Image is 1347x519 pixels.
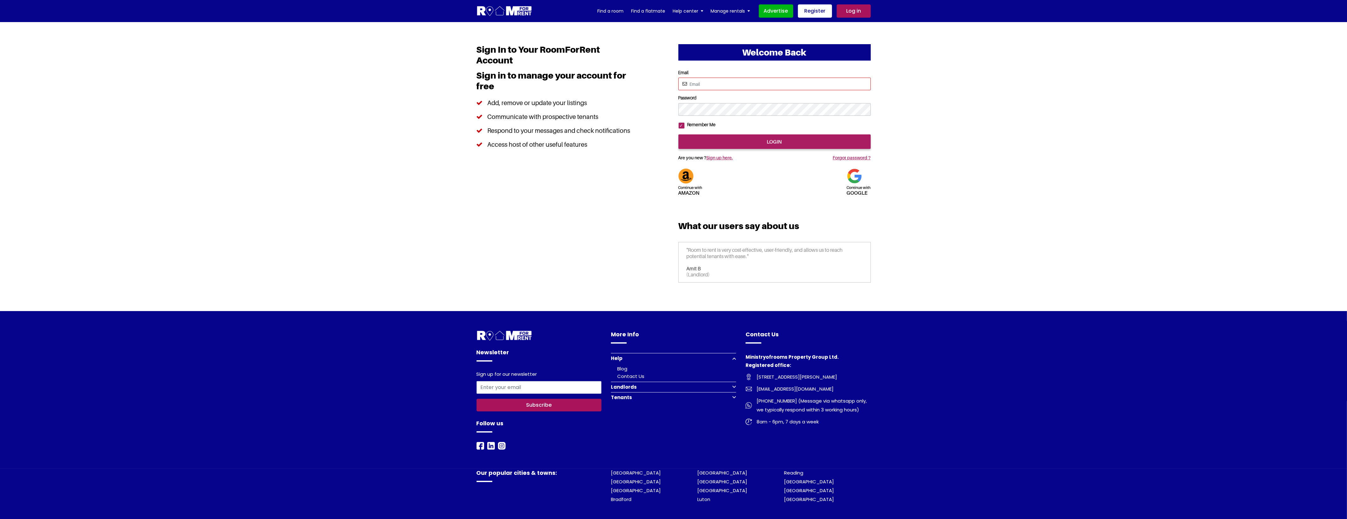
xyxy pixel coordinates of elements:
img: Amazon [678,168,694,184]
a: [GEOGRAPHIC_DATA] [698,487,747,494]
a: [STREET_ADDRESS][PERSON_NAME] [746,373,871,381]
span: [STREET_ADDRESS][PERSON_NAME] [752,373,837,381]
span: [EMAIL_ADDRESS][DOMAIN_NAME] [752,385,834,393]
img: Room For Rent [746,374,752,380]
a: 8am - 6pm, 7 days a week [746,417,871,426]
h5: Amazon [678,184,702,195]
span: Continue with [678,185,702,190]
a: [GEOGRAPHIC_DATA] [784,496,834,503]
h4: Ministryofrooms Property Group Ltd. Registered office: [746,353,871,373]
a: Continue withgoogle [847,172,871,195]
span: Continue with [847,185,871,190]
a: [GEOGRAPHIC_DATA] [611,478,661,485]
label: Password [678,95,871,101]
a: [GEOGRAPHIC_DATA] [611,487,661,494]
h2: Welcome Back [678,44,871,61]
img: Room For Rent [498,442,506,450]
span: 8am - 6pm, 7 days a week [752,417,819,426]
a: Contact Us [617,373,644,380]
a: [GEOGRAPHIC_DATA] [698,478,747,485]
a: Find a flatmate [631,6,665,16]
a: Facebook [477,442,484,449]
a: [GEOGRAPHIC_DATA] [611,469,661,476]
button: Help [611,353,736,363]
h4: Contact Us [746,330,871,344]
button: Landlords [611,382,736,392]
input: Enter your email [477,381,602,394]
a: [GEOGRAPHIC_DATA] [698,469,747,476]
a: Reading [784,469,803,476]
h3: What our users say about us [678,221,871,236]
p: "Room to rent is very cost-effective, user-friendly, and allows us to reach potential tenants wit... [687,247,863,265]
h3: Sign in to manage your account for free [477,70,635,96]
button: Tenants [611,392,736,403]
img: Room For Rent [477,442,484,450]
a: Help center [673,6,703,16]
a: Sign up here. [706,155,733,160]
button: Subscribe [477,399,602,411]
h4: Newsletter [477,348,602,362]
h4: More Info [611,330,736,344]
h6: Amit B [687,266,863,272]
a: Instagram [498,442,506,449]
label: Remember Me [685,122,716,127]
span: [PHONE_NUMBER] (Message via whatsapp only, we typically respond within 3 working hours) [752,397,871,414]
a: Advertise [759,4,793,18]
a: [PHONE_NUMBER] (Message via whatsapp only, we typically respond within 3 working hours) [746,397,871,414]
img: Logo for Room for Rent, featuring a welcoming design with a house icon and modern typography [477,5,532,17]
a: Bradford [611,496,631,503]
img: Room For Rent [487,442,495,450]
a: [GEOGRAPHIC_DATA] [784,478,834,485]
a: Find a room [598,6,624,16]
img: Room For Rent [746,402,752,409]
img: Room For Rent [746,419,752,425]
a: Forgot password ? [833,155,870,160]
h4: Our popular cities & towns: [477,469,602,482]
img: Google [847,168,862,184]
img: Room For Rent [746,386,752,392]
a: Manage rentals [711,6,750,16]
a: [EMAIL_ADDRESS][DOMAIN_NAME] [746,385,871,393]
li: Access host of other useful features [477,138,635,151]
a: Register [798,4,832,18]
li: Communicate with prospective tenants [477,110,635,124]
h5: Are you new ? [678,149,787,164]
input: Email [678,78,871,90]
a: [GEOGRAPHIC_DATA] [784,487,834,494]
label: Email [678,70,871,75]
a: Blog [617,365,627,372]
h5: google [847,184,871,195]
input: login [678,134,871,149]
a: Log in [837,4,871,18]
img: Room For Rent [477,330,532,342]
label: Sign up for our newsletter [477,371,537,379]
a: LinkedIn [487,442,495,449]
li: Respond to your messages and check notifications [477,124,635,138]
a: Continue withAmazon [678,172,702,195]
h4: Follow us [477,419,602,433]
li: Add, remove or update your listings [477,96,635,110]
h1: Sign In to Your RoomForRent Account [477,44,635,70]
a: Luton [698,496,711,503]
